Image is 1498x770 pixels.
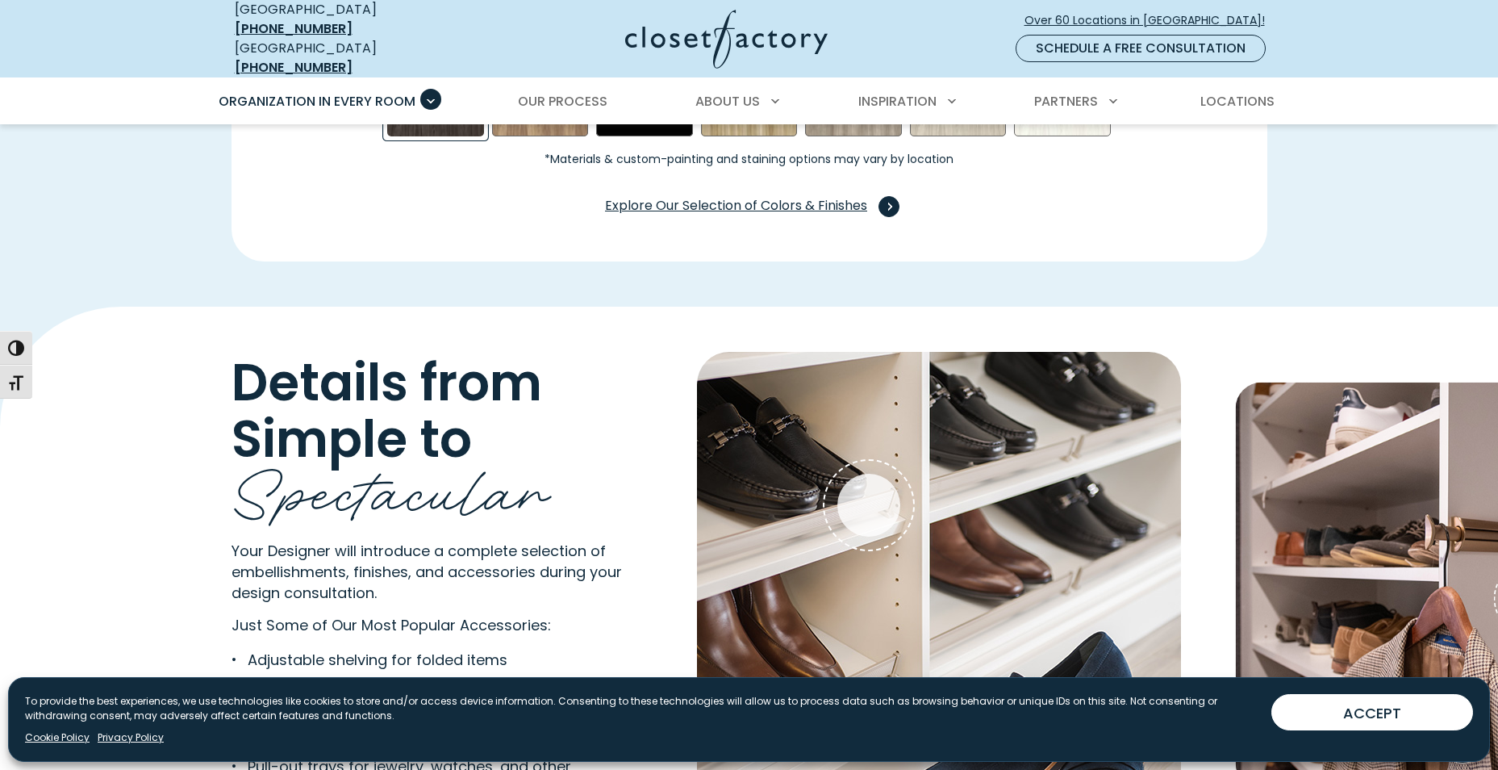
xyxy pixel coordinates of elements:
span: Organization in Every Room [219,92,415,111]
span: Inspiration [858,92,937,111]
a: Privacy Policy [98,730,164,745]
a: Schedule a Free Consultation [1016,35,1266,62]
span: Locations [1200,92,1275,111]
span: Details from [232,346,542,417]
a: [PHONE_NUMBER] [235,58,353,77]
span: Over 60 Locations in [GEOGRAPHIC_DATA]! [1024,12,1278,29]
p: Just Some of Our Most Popular Accessories: [232,614,652,636]
a: [PHONE_NUMBER] [235,19,353,38]
div: [GEOGRAPHIC_DATA] [235,39,469,77]
nav: Primary Menu [207,79,1291,124]
span: About Us [695,92,760,111]
span: Spectacular [232,441,549,534]
button: ACCEPT [1271,694,1473,730]
span: Simple to [232,404,472,475]
small: *Materials & custom-painting and staining options may vary by location [376,153,1122,165]
a: Over 60 Locations in [GEOGRAPHIC_DATA]! [1024,6,1279,35]
div: After Hours Swatch [387,40,484,136]
a: Explore Our Selection of Colors & Finishes [604,190,894,223]
span: Our Process [518,92,607,111]
span: Partners [1034,92,1098,111]
li: Adjustable shelving for folded items [232,649,600,671]
a: Cookie Policy [25,730,90,745]
span: Explore Our Selection of Colors & Finishes [605,196,893,217]
p: To provide the best experiences, we use technologies like cookies to store and/or access device i... [25,694,1258,723]
span: Your Designer will introduce a complete selection of embellishments, finishes, and accessories du... [232,541,622,603]
img: Closet Factory Logo [625,10,828,69]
